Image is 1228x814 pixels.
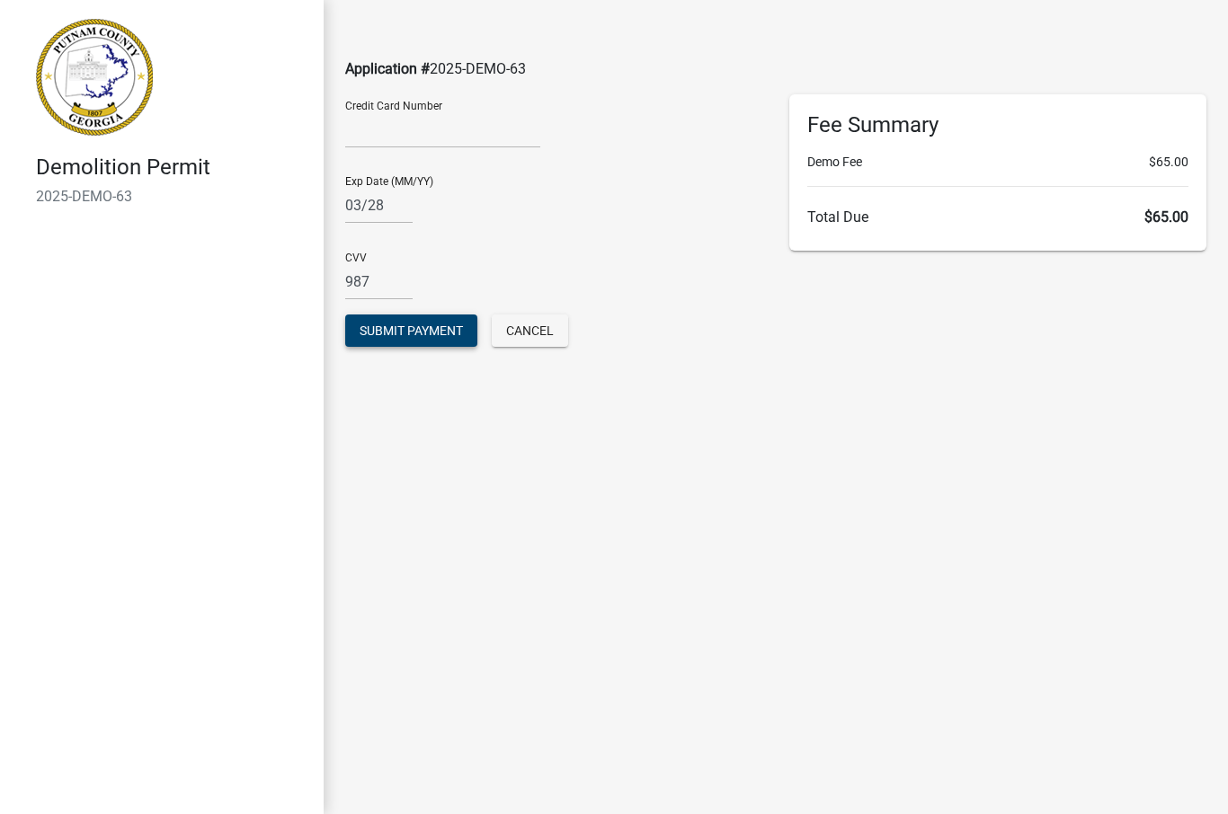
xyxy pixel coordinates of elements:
li: Demo Fee [807,153,1188,172]
span: Cancel [506,323,554,338]
h6: 2025-DEMO-63 [36,188,309,205]
span: Submit Payment [360,323,463,338]
label: Credit Card Number [345,101,442,111]
button: Cancel [492,314,568,347]
button: Submit Payment [345,314,477,347]
span: 2025-DEMO-63 [430,60,526,77]
span: $65.00 [1149,153,1188,172]
h6: Fee Summary [807,112,1188,138]
h4: Demolition Permit [36,155,309,181]
span: $65.00 [1144,208,1188,226]
span: Application # [345,60,430,77]
h6: Total Due [807,208,1188,226]
img: Putnam County, Georgia [36,19,153,136]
